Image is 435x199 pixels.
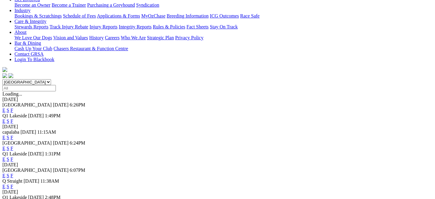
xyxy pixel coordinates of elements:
[141,13,165,18] a: MyOzChase
[147,35,174,40] a: Strategic Plan
[2,168,52,173] span: [GEOGRAPHIC_DATA]
[14,46,52,51] a: Cash Up Your Club
[89,24,117,29] a: Injury Reports
[14,51,43,57] a: Contact GRSA
[2,135,5,140] a: E
[53,46,128,51] a: Chasers Restaurant & Function Centre
[14,41,41,46] a: Bar & Dining
[2,67,7,72] img: logo-grsa-white.png
[2,85,56,91] input: Select date
[14,30,27,35] a: About
[2,189,433,195] div: [DATE]
[153,24,185,29] a: Rules & Policies
[53,35,88,40] a: Vision and Values
[87,2,135,8] a: Purchasing a Greyhound
[2,151,27,156] span: Q1 Lakeside
[11,173,13,178] a: F
[14,35,52,40] a: We Love Our Dogs
[14,2,433,8] div: Get Involved
[2,157,5,162] a: E
[14,46,433,51] div: Bar & Dining
[70,140,85,145] span: 6:24PM
[2,173,5,178] a: E
[53,102,69,107] span: [DATE]
[11,119,13,124] a: F
[11,108,13,113] a: F
[175,35,203,40] a: Privacy Policy
[2,97,433,102] div: [DATE]
[2,162,433,168] div: [DATE]
[52,2,86,8] a: Become a Trainer
[2,73,7,78] img: facebook.svg
[14,13,433,19] div: Industry
[70,168,85,173] span: 6:07PM
[50,24,88,29] a: Track Injury Rebate
[210,24,238,29] a: Stay On Track
[2,102,52,107] span: [GEOGRAPHIC_DATA]
[11,135,13,140] a: F
[14,24,433,30] div: Care & Integrity
[45,113,61,118] span: 1:49PM
[7,184,9,189] a: S
[8,73,13,78] img: twitter.svg
[167,13,209,18] a: Breeding Information
[14,57,54,62] a: Login To Blackbook
[105,35,120,40] a: Careers
[28,151,44,156] span: [DATE]
[14,2,50,8] a: Become an Owner
[21,129,36,135] span: [DATE]
[14,35,433,41] div: About
[210,13,239,18] a: ICG Outcomes
[37,129,56,135] span: 11:15AM
[14,19,46,24] a: Care & Integrity
[2,91,22,96] span: Loading...
[2,140,52,145] span: [GEOGRAPHIC_DATA]
[2,184,5,189] a: E
[97,13,140,18] a: Applications & Forms
[11,146,13,151] a: F
[89,35,104,40] a: History
[14,13,62,18] a: Bookings & Scratchings
[11,184,13,189] a: F
[7,157,9,162] a: S
[2,108,5,113] a: E
[240,13,259,18] a: Race Safe
[7,135,9,140] a: S
[136,2,159,8] a: Syndication
[119,24,152,29] a: Integrity Reports
[187,24,209,29] a: Fact Sheets
[11,157,13,162] a: F
[7,146,9,151] a: S
[40,178,59,184] span: 11:38AM
[2,124,433,129] div: [DATE]
[2,146,5,151] a: E
[2,119,5,124] a: E
[63,13,96,18] a: Schedule of Fees
[2,113,27,118] span: Q1 Lakeside
[2,178,22,184] span: Q Straight
[53,140,69,145] span: [DATE]
[7,108,9,113] a: S
[7,173,9,178] a: S
[14,8,30,13] a: Industry
[121,35,146,40] a: Who We Are
[2,129,19,135] span: capalaba
[53,168,69,173] span: [DATE]
[7,119,9,124] a: S
[14,24,48,29] a: Stewards Reports
[45,151,61,156] span: 1:31PM
[28,113,44,118] span: [DATE]
[24,178,39,184] span: [DATE]
[70,102,85,107] span: 6:26PM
